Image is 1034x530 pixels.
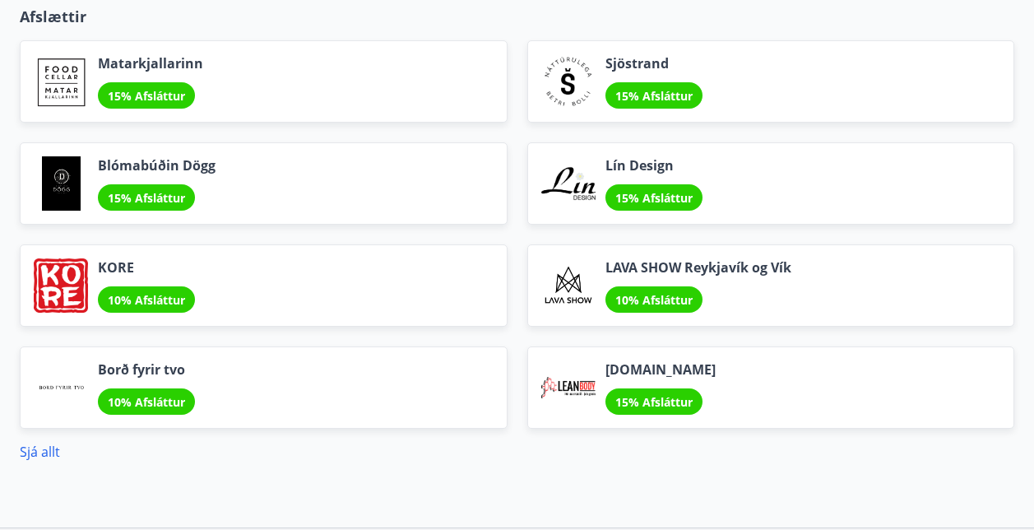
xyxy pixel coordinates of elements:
span: Sjöstrand [605,54,702,72]
span: KORE [98,258,195,277]
span: 15% Afsláttur [615,394,693,410]
span: 10% Afsláttur [108,394,185,410]
p: Afslættir [20,6,1014,27]
span: [DOMAIN_NAME] [605,360,716,379]
span: Blómabúðin Dögg [98,156,216,174]
span: LAVA SHOW Reykjavík og Vík [605,258,791,277]
span: Matarkjallarinn [98,54,203,72]
span: 15% Afsláttur [108,190,185,206]
span: 15% Afsláttur [108,88,185,104]
span: Lín Design [605,156,702,174]
span: 10% Afsláttur [615,292,693,308]
span: 10% Afsláttur [108,292,185,308]
span: Borð fyrir tvo [98,360,195,379]
span: 15% Afsláttur [615,190,693,206]
span: 15% Afsláttur [615,88,693,104]
a: Sjá allt [20,443,60,461]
